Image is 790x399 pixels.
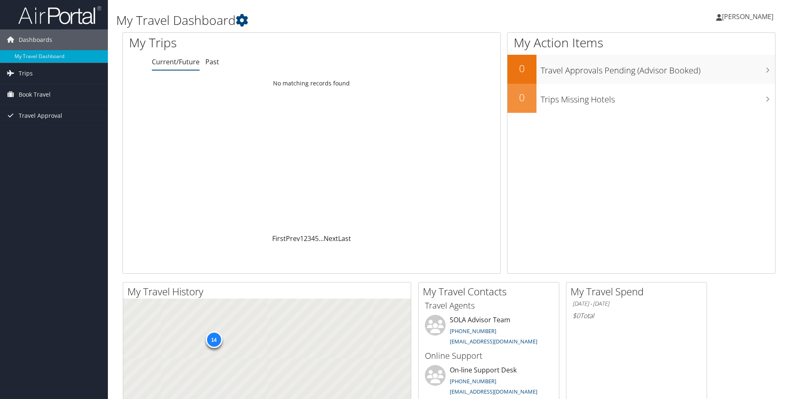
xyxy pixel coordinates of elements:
span: $0 [573,311,580,320]
a: 2 [304,234,307,243]
h2: My Travel Contacts [423,285,559,299]
h1: My Travel Dashboard [116,12,560,29]
a: [PHONE_NUMBER] [450,377,496,385]
h2: 0 [507,90,536,105]
a: 0Trips Missing Hotels [507,84,775,113]
h6: [DATE] - [DATE] [573,300,700,308]
h3: Trips Missing Hotels [541,90,775,105]
a: Current/Future [152,57,200,66]
h2: My Travel Spend [571,285,707,299]
img: airportal-logo.png [18,5,101,25]
a: First [272,234,286,243]
a: 1 [300,234,304,243]
li: SOLA Advisor Team [421,315,557,349]
a: Past [205,57,219,66]
a: Last [338,234,351,243]
a: 0Travel Approvals Pending (Advisor Booked) [507,55,775,84]
span: [PERSON_NAME] [722,12,773,21]
h1: My Action Items [507,34,775,51]
h3: Travel Agents [425,300,553,311]
span: Travel Approval [19,105,62,126]
a: [PERSON_NAME] [716,4,782,29]
td: No matching records found [123,76,500,91]
h2: My Travel History [127,285,411,299]
li: On-line Support Desk [421,365,557,399]
a: Prev [286,234,300,243]
a: [EMAIL_ADDRESS][DOMAIN_NAME] [450,338,537,345]
div: 14 [205,331,222,348]
h2: 0 [507,61,536,75]
h3: Online Support [425,350,553,362]
span: Trips [19,63,33,84]
h1: My Trips [129,34,337,51]
span: … [319,234,324,243]
a: [PHONE_NUMBER] [450,327,496,335]
span: Book Travel [19,84,51,105]
a: [EMAIL_ADDRESS][DOMAIN_NAME] [450,388,537,395]
a: 3 [307,234,311,243]
a: Next [324,234,338,243]
a: 4 [311,234,315,243]
h6: Total [573,311,700,320]
a: 5 [315,234,319,243]
h3: Travel Approvals Pending (Advisor Booked) [541,61,775,76]
span: Dashboards [19,29,52,50]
